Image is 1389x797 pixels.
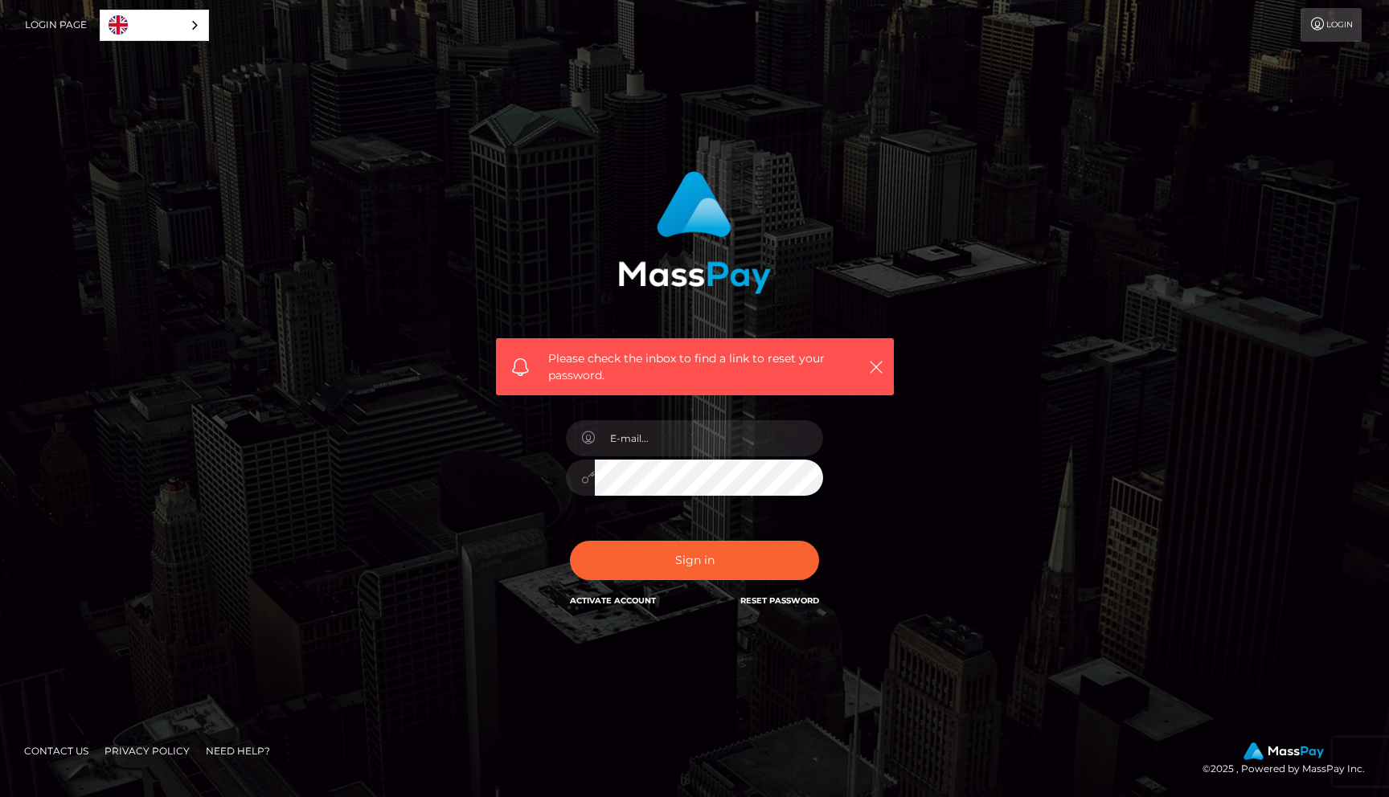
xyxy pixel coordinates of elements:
[618,171,771,294] img: MassPay Login
[100,10,209,41] div: Language
[1244,742,1324,760] img: MassPay
[18,738,95,763] a: Contact Us
[548,350,842,384] span: Please check the inbox to find a link to reset your password.
[98,738,196,763] a: Privacy Policy
[1301,8,1362,42] a: Login
[100,10,209,41] aside: Language selected: English
[570,595,656,606] a: Activate Account
[25,8,87,42] a: Login Page
[595,420,823,456] input: E-mail...
[570,541,819,580] button: Sign in
[1203,742,1377,778] div: © 2025 , Powered by MassPay Inc.
[199,738,277,763] a: Need Help?
[100,10,208,40] a: English
[740,595,819,606] a: Reset Password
